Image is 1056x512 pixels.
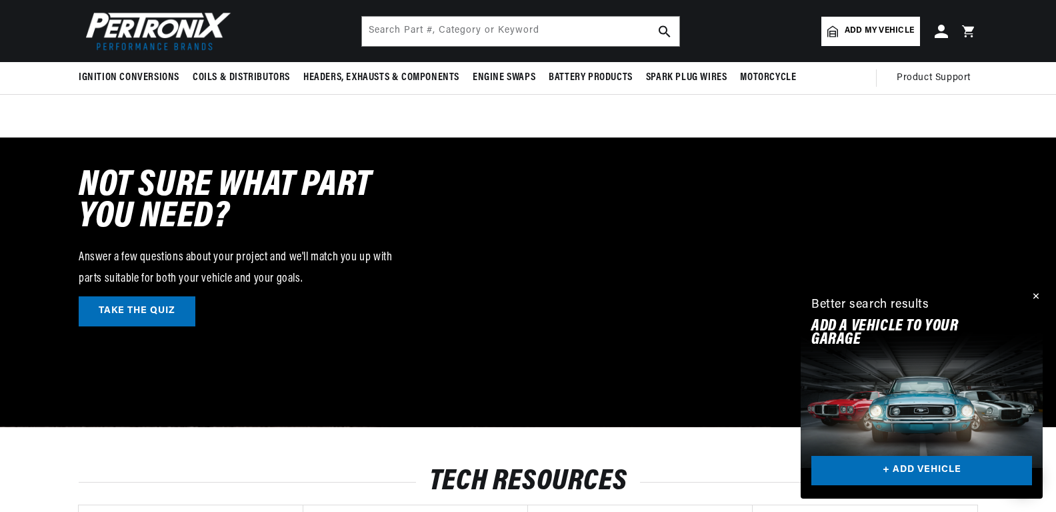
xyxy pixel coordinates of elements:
span: Answer a few questions about your project and we'll match you up with parts suitable for both you... [79,252,392,285]
summary: Product Support [897,62,977,94]
span: Engine Swaps [473,71,535,85]
h2: Tech resources [79,469,977,495]
summary: Ignition Conversions [79,62,186,93]
summary: Coils & Distributors [186,62,297,93]
button: Close [1027,289,1043,305]
span: Add my vehicle [845,25,914,37]
span: Headers, Exhausts & Components [303,71,459,85]
a: TAKE THE QUIZ [79,296,195,326]
span: Product Support [897,71,971,85]
span: NOT SURE WHAT PART YOU NEED? [79,168,371,236]
h2: Add A VEHICLE to your garage [811,320,999,347]
img: Pertronix [79,8,232,54]
span: Coils & Distributors [193,71,290,85]
span: Motorcycle [740,71,796,85]
span: Spark Plug Wires [646,71,727,85]
a: + ADD VEHICLE [811,456,1032,486]
summary: Battery Products [542,62,639,93]
button: search button [650,17,679,46]
summary: Spark Plug Wires [639,62,734,93]
summary: Headers, Exhausts & Components [297,62,466,93]
summary: Motorcycle [733,62,803,93]
span: Battery Products [549,71,633,85]
a: Add my vehicle [821,17,920,46]
span: Ignition Conversions [79,71,179,85]
summary: Engine Swaps [466,62,542,93]
div: Better search results [811,296,929,315]
input: Search Part #, Category or Keyword [362,17,679,46]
